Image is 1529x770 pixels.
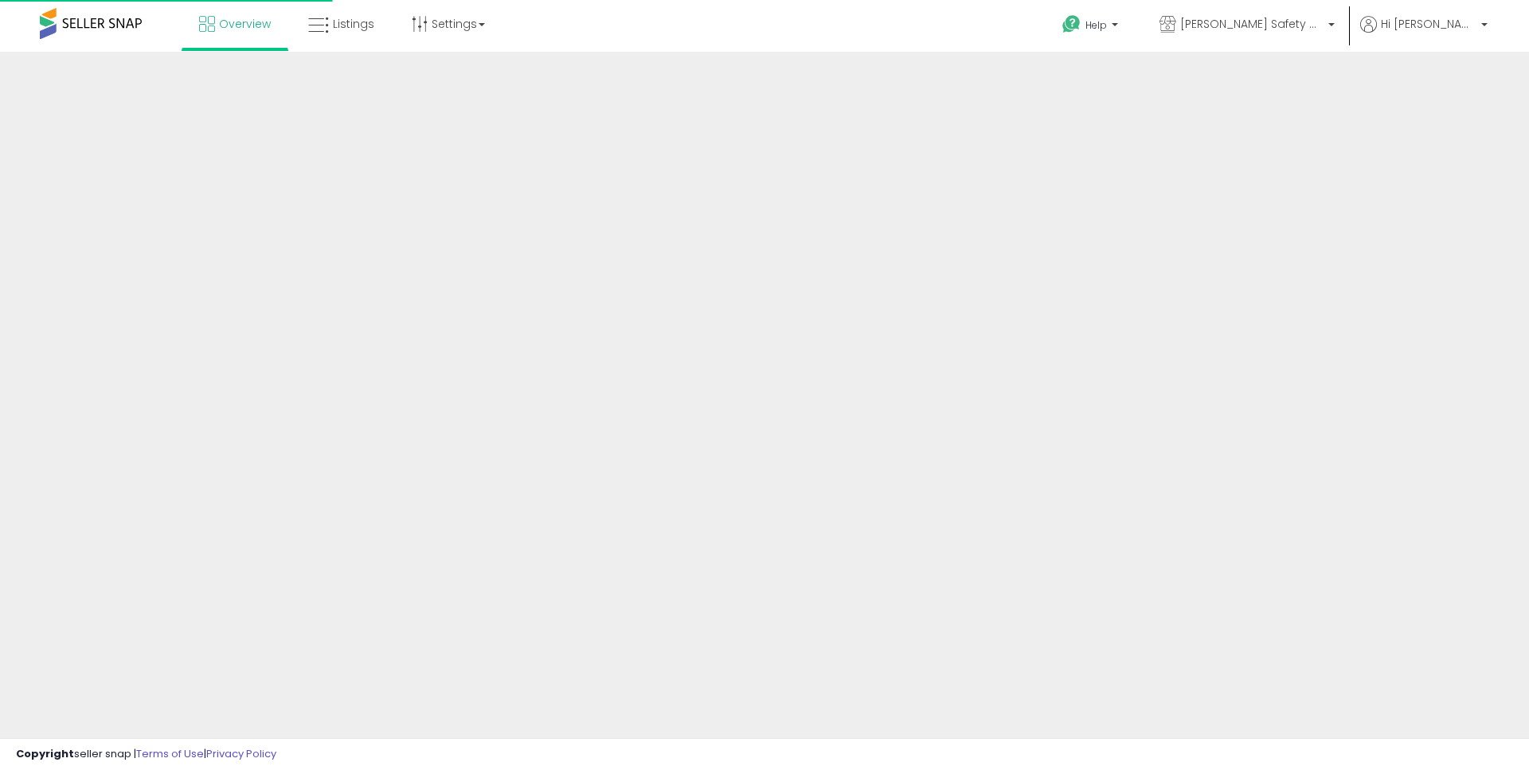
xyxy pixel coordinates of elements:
[219,16,271,32] span: Overview
[1180,16,1324,32] span: [PERSON_NAME] Safety & Supply
[1360,16,1488,52] a: Hi [PERSON_NAME]
[1062,14,1081,34] i: Get Help
[333,16,374,32] span: Listings
[1381,16,1476,32] span: Hi [PERSON_NAME]
[1085,18,1107,32] span: Help
[1050,2,1134,52] a: Help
